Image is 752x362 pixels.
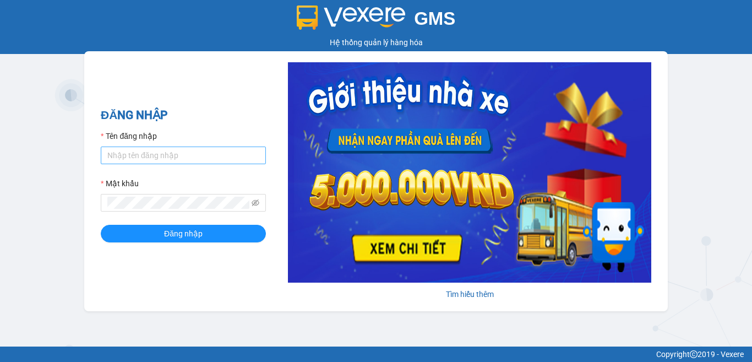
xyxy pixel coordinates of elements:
[107,197,249,209] input: Mật khẩu
[164,228,203,240] span: Đăng nhập
[101,147,266,164] input: Tên đăng nhập
[288,62,651,283] img: banner-0
[8,348,744,360] div: Copyright 2019 - Vexere
[414,8,455,29] span: GMS
[297,17,456,25] a: GMS
[297,6,406,30] img: logo 2
[252,199,259,207] span: eye-invisible
[101,130,157,142] label: Tên đăng nhập
[101,106,266,125] h2: ĐĂNG NHẬP
[690,350,697,358] span: copyright
[101,177,139,190] label: Mật khẩu
[3,36,749,48] div: Hệ thống quản lý hàng hóa
[288,288,651,300] div: Tìm hiểu thêm
[101,225,266,242] button: Đăng nhập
